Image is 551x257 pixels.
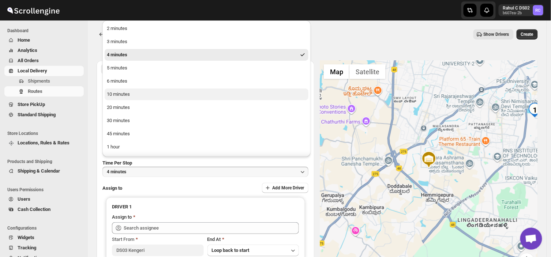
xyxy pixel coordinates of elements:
[107,51,127,58] div: 4 minutes
[107,117,130,124] div: 30 minutes
[520,228,542,250] div: Open chat
[7,159,84,165] span: Products and Shipping
[105,23,308,34] button: 2 minutes
[4,138,84,148] button: Locations, Rules & Rates
[533,5,543,15] span: Rahul C DS02
[4,76,84,86] button: Shipments
[262,183,308,193] button: Add More Driver
[102,160,132,166] span: Time Per Stop
[503,5,530,11] p: Rahul C DS02
[536,8,541,13] text: RC
[102,185,122,191] span: Assign to
[107,38,127,45] div: 3 minutes
[4,56,84,66] button: All Orders
[102,167,308,177] button: 4 minutes
[28,78,50,84] span: Shipments
[105,102,308,113] button: 20 minutes
[107,169,126,175] span: 4 minutes
[473,29,514,39] button: Show Drivers
[528,103,542,117] div: 1
[18,48,37,53] span: Analytics
[7,187,84,193] span: Users Permissions
[105,128,308,140] button: 45 minutes
[517,29,538,39] button: Create
[105,62,308,74] button: 5 minutes
[105,88,308,100] button: 10 minutes
[18,140,70,145] span: Locations, Rules & Rates
[18,58,39,63] span: All Orders
[272,185,304,191] span: Add More Driver
[4,166,84,176] button: Shipping & Calendar
[484,31,509,37] span: Show Drivers
[207,245,299,256] button: Loop back to start
[499,4,544,16] button: User menu
[7,131,84,136] span: Store Locations
[212,247,250,253] span: Loop back to start
[207,236,299,243] div: End At
[4,233,84,243] button: Widgets
[105,154,308,166] button: 90 minutes
[97,29,107,39] button: Routes
[107,143,120,151] div: 1 hour
[107,104,130,111] div: 20 minutes
[521,31,533,37] span: Create
[105,141,308,153] button: 1 hour
[18,207,50,212] span: Cash Collection
[112,203,299,211] h3: DRIVER 1
[124,222,299,234] input: Search assignee
[105,115,308,126] button: 30 minutes
[18,168,60,174] span: Shipping & Calendar
[107,25,127,32] div: 2 minutes
[7,28,84,34] span: Dashboard
[28,88,42,94] span: Routes
[107,91,130,98] div: 10 minutes
[105,36,308,48] button: 3 minutes
[112,213,132,221] div: Assign to
[101,64,205,74] button: All Route Options
[18,245,36,250] span: Tracking
[107,156,130,164] div: 90 minutes
[4,243,84,253] button: Tracking
[18,68,47,73] span: Local Delivery
[4,86,84,97] button: Routes
[18,102,45,107] span: Store PickUp
[6,1,61,19] img: ScrollEngine
[4,194,84,204] button: Users
[107,130,130,137] div: 45 minutes
[7,225,84,231] span: Configurations
[349,64,386,79] button: Show satellite imagery
[105,49,308,61] button: 4 minutes
[503,11,530,15] p: b607ea-2b
[4,45,84,56] button: Analytics
[4,35,84,45] button: Home
[18,196,30,202] span: Users
[18,112,56,117] span: Standard Shipping
[18,235,34,240] span: Widgets
[4,204,84,215] button: Cash Collection
[107,78,127,85] div: 6 minutes
[105,75,308,87] button: 6 minutes
[112,237,134,242] span: Start From
[324,64,349,79] button: Show street map
[107,64,127,72] div: 5 minutes
[18,37,30,43] span: Home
